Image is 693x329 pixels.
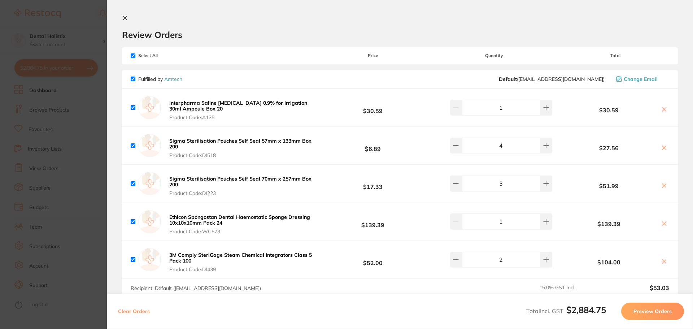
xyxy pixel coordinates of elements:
img: empty.jpg [138,96,161,119]
span: Total Incl. GST [526,307,606,315]
a: Amtech [164,76,182,82]
span: Product Code: DI223 [169,190,317,196]
b: Sigma Sterilisation Pouches Self Seal 57mm x 133mm Box 200 [169,138,311,150]
button: Interpharma Saline [MEDICAL_DATA] 0.9% for Irrigation 30ml Ampoule Box 20 Product Code:A135 [167,100,319,121]
span: Price [319,53,427,58]
b: $51.99 [562,183,656,189]
button: 3M Comply SteriGage Steam Chemical Integrators Class 5 Pack 100 Product Code:DI439 [167,252,319,273]
b: $139.39 [562,221,656,227]
b: $104.00 [562,259,656,265]
span: Recipient: Default ( [EMAIL_ADDRESS][DOMAIN_NAME] ) [131,285,261,291]
span: Product Code: DI439 [169,267,317,272]
span: Total [562,53,669,58]
button: Change Email [614,76,669,82]
span: sales@amtech.co.nz [499,76,605,82]
button: Sigma Sterilisation Pouches Self Seal 57mm x 133mm Box 200 Product Code:DI518 [167,138,319,159]
span: 15.0 % GST Incl. [539,285,601,300]
output: $53.03 [607,285,669,300]
b: Ethicon Spongostan Dental Haemostatic Sponge Dressing 10x10x10mm Pack 24 [169,214,310,226]
b: $30.59 [319,101,427,114]
button: Clear Orders [116,303,152,320]
img: empty.jpg [138,172,161,195]
b: $30.59 [562,107,656,113]
b: $6.89 [319,139,427,152]
b: $17.33 [319,177,427,190]
b: $2,884.75 [566,304,606,315]
p: Fulfilled by [138,76,182,82]
b: Interpharma Saline [MEDICAL_DATA] 0.9% for Irrigation 30ml Ampoule Box 20 [169,100,307,112]
b: 3M Comply SteriGage Steam Chemical Integrators Class 5 Pack 100 [169,252,312,264]
b: $27.56 [562,145,656,151]
b: $139.39 [319,215,427,228]
b: Default [499,76,517,82]
img: empty.jpg [138,248,161,271]
span: Select All [131,53,203,58]
button: Ethicon Spongostan Dental Haemostatic Sponge Dressing 10x10x10mm Pack 24 Product Code:WC573 [167,214,319,235]
button: Sigma Sterilisation Pouches Self Seal 70mm x 257mm Box 200 Product Code:DI223 [167,176,319,196]
span: Product Code: A135 [169,114,317,120]
span: Product Code: WC573 [169,229,317,234]
img: empty.jpg [138,134,161,157]
button: Preview Orders [621,303,684,320]
span: Product Code: DI518 [169,152,317,158]
span: Quantity [427,53,562,58]
img: empty.jpg [138,210,161,233]
b: $52.00 [319,253,427,267]
b: Sigma Sterilisation Pouches Self Seal 70mm x 257mm Box 200 [169,176,311,188]
span: Change Email [624,76,658,82]
h2: Review Orders [122,29,678,40]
